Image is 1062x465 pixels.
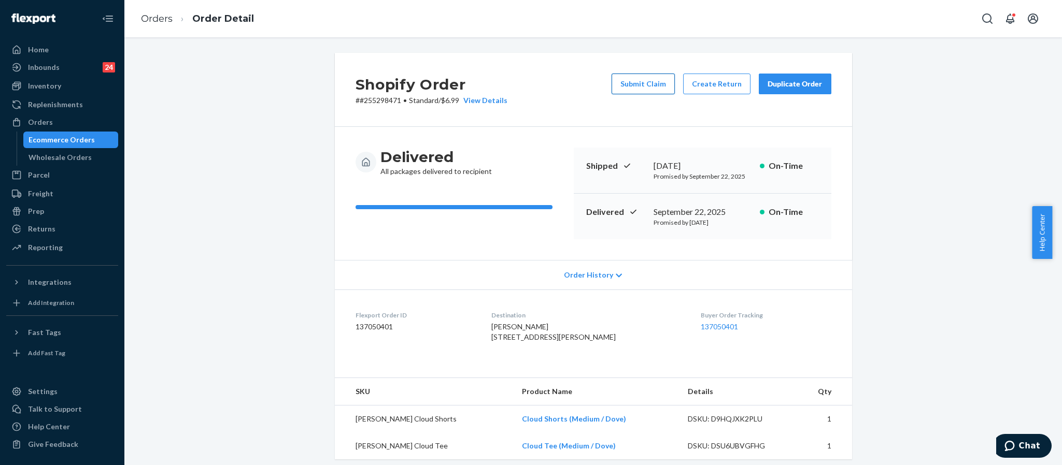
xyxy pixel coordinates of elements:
[688,441,785,451] div: DSKU: DSU6UBVGFHG
[6,239,118,256] a: Reporting
[612,74,675,94] button: Submit Claim
[794,405,852,433] td: 1
[380,148,492,177] div: All packages delivered to recipient
[28,404,82,414] div: Talk to Support
[6,418,118,435] a: Help Center
[29,152,92,163] div: Wholesale Orders
[6,167,118,183] a: Parcel
[192,13,254,24] a: Order Detail
[28,277,72,287] div: Integrations
[564,270,613,280] span: Order History
[28,348,65,357] div: Add Fast Tag
[23,149,119,166] a: Wholesale Orders
[6,96,118,113] a: Replenishments
[380,148,492,166] h3: Delivered
[28,439,78,449] div: Give Feedback
[335,378,514,405] th: SKU
[409,96,438,105] span: Standard
[28,298,74,307] div: Add Integration
[133,4,262,34] ol: breadcrumbs
[1032,206,1052,259] button: Help Center
[586,206,645,218] p: Delivered
[683,74,751,94] button: Create Return
[996,434,1052,460] iframe: Opens a widget where you can chat to one of our agents
[701,311,831,319] dt: Buyer Order Tracking
[356,322,475,332] dd: 137050401
[141,13,173,24] a: Orders
[28,386,58,397] div: Settings
[6,295,118,311] a: Add Integration
[514,378,679,405] th: Product Name
[6,41,118,58] a: Home
[759,74,831,94] button: Duplicate Order
[654,172,752,181] p: Promised by September 22, 2025
[1023,8,1043,29] button: Open account menu
[977,8,998,29] button: Open Search Box
[6,274,118,290] button: Integrations
[654,218,752,227] p: Promised by [DATE]
[103,62,115,72] div: 24
[28,206,44,216] div: Prep
[28,99,83,110] div: Replenishments
[654,160,752,172] div: [DATE]
[97,8,118,29] button: Close Navigation
[335,405,514,433] td: [PERSON_NAME] Cloud Shorts
[23,132,119,148] a: Ecommerce Orders
[403,96,407,105] span: •
[11,13,55,24] img: Flexport logo
[356,74,507,95] h2: Shopify Order
[522,414,626,423] a: Cloud Shorts (Medium / Dove)
[6,436,118,453] button: Give Feedback
[794,378,852,405] th: Qty
[6,401,118,417] button: Talk to Support
[28,45,49,55] div: Home
[522,441,616,450] a: Cloud Tee (Medium / Dove)
[6,185,118,202] a: Freight
[28,170,50,180] div: Parcel
[6,324,118,341] button: Fast Tags
[28,242,63,253] div: Reporting
[28,224,55,234] div: Returns
[491,311,684,319] dt: Destination
[28,81,61,91] div: Inventory
[6,221,118,237] a: Returns
[768,79,823,89] div: Duplicate Order
[356,311,475,319] dt: Flexport Order ID
[654,206,752,218] div: September 22, 2025
[28,117,53,127] div: Orders
[491,322,616,341] span: [PERSON_NAME] [STREET_ADDRESS][PERSON_NAME]
[688,414,785,424] div: DSKU: D9HQJXK2PLU
[794,432,852,459] td: 1
[586,160,645,172] p: Shipped
[1000,8,1021,29] button: Open notifications
[28,327,61,338] div: Fast Tags
[6,114,118,130] a: Orders
[29,135,95,145] div: Ecommerce Orders
[459,95,507,106] button: View Details
[356,95,507,106] p: # #255298471 / $6.99
[701,322,738,331] a: 137050401
[28,62,60,72] div: Inbounds
[6,59,118,76] a: Inbounds24
[6,345,118,361] a: Add Fast Tag
[679,378,794,405] th: Details
[28,188,53,199] div: Freight
[6,383,118,400] a: Settings
[769,160,819,172] p: On-Time
[6,203,118,220] a: Prep
[769,206,819,218] p: On-Time
[28,422,70,432] div: Help Center
[6,78,118,94] a: Inventory
[335,432,514,459] td: [PERSON_NAME] Cloud Tee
